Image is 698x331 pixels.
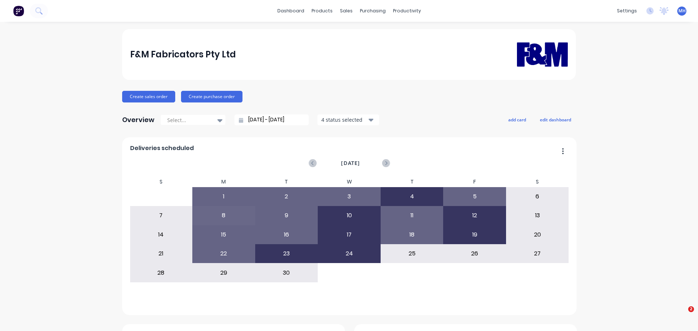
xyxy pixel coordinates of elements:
[444,187,506,206] div: 5
[318,187,380,206] div: 3
[443,177,506,187] div: F
[535,115,576,124] button: edit dashboard
[193,263,255,282] div: 29
[356,5,389,16] div: purchasing
[381,206,443,225] div: 11
[256,187,318,206] div: 2
[130,263,192,282] div: 28
[256,206,318,225] div: 9
[381,187,443,206] div: 4
[256,226,318,244] div: 16
[308,5,336,16] div: products
[381,226,443,244] div: 18
[444,245,506,263] div: 26
[130,144,194,153] span: Deliveries scheduled
[274,5,308,16] a: dashboard
[318,177,381,187] div: W
[318,206,380,225] div: 10
[193,206,255,225] div: 8
[256,263,318,282] div: 30
[506,226,569,244] div: 20
[130,245,192,263] div: 21
[389,5,425,16] div: productivity
[318,245,380,263] div: 24
[181,91,242,102] button: Create purchase order
[688,306,694,312] span: 2
[336,5,356,16] div: sales
[122,91,175,102] button: Create sales order
[444,226,506,244] div: 19
[130,226,192,244] div: 14
[256,245,318,263] div: 23
[130,177,193,187] div: S
[613,5,641,16] div: settings
[506,206,569,225] div: 13
[193,187,255,206] div: 1
[192,177,255,187] div: M
[517,32,568,77] img: F&M Fabricators Pty Ltd
[130,47,236,62] div: F&M Fabricators Pty Ltd
[317,114,379,125] button: 4 status selected
[193,226,255,244] div: 15
[255,177,318,187] div: T
[381,177,444,187] div: T
[504,115,531,124] button: add card
[341,159,360,167] span: [DATE]
[506,245,569,263] div: 27
[122,113,155,127] div: Overview
[506,177,569,187] div: S
[678,8,686,14] span: MH
[506,187,569,206] div: 6
[673,306,691,324] iframe: Intercom live chat
[444,206,506,225] div: 12
[130,206,192,225] div: 7
[321,116,367,124] div: 4 status selected
[193,245,255,263] div: 22
[13,5,24,16] img: Factory
[381,245,443,263] div: 25
[318,226,380,244] div: 17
